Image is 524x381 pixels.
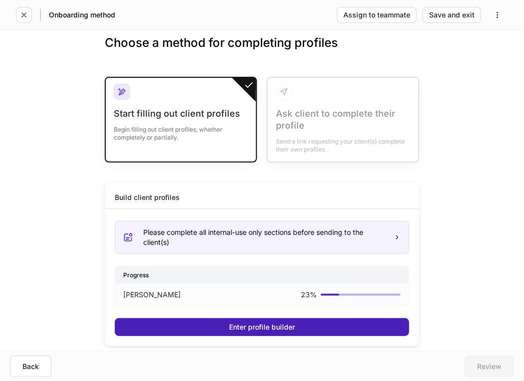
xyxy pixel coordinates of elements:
p: [PERSON_NAME] [123,290,181,300]
div: Begin filling out client profiles, whether completely or partially. [114,120,248,142]
button: Back [10,356,51,378]
h3: Choose a method for completing profiles [105,35,419,67]
h5: Onboarding method [49,10,115,20]
div: Back [22,363,39,370]
div: Build client profiles [115,192,180,202]
p: 23 % [301,290,317,300]
div: Save and exit [429,11,475,18]
button: Assign to teammate [337,7,417,23]
div: Progress [115,266,409,284]
div: Assign to teammate [343,11,410,18]
button: Enter profile builder [115,318,409,336]
button: Save and exit [423,7,481,23]
div: Please complete all internal-use only sections before sending to the client(s) [143,227,386,247]
div: Enter profile builder [229,324,295,331]
div: Start filling out client profiles [114,108,248,120]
